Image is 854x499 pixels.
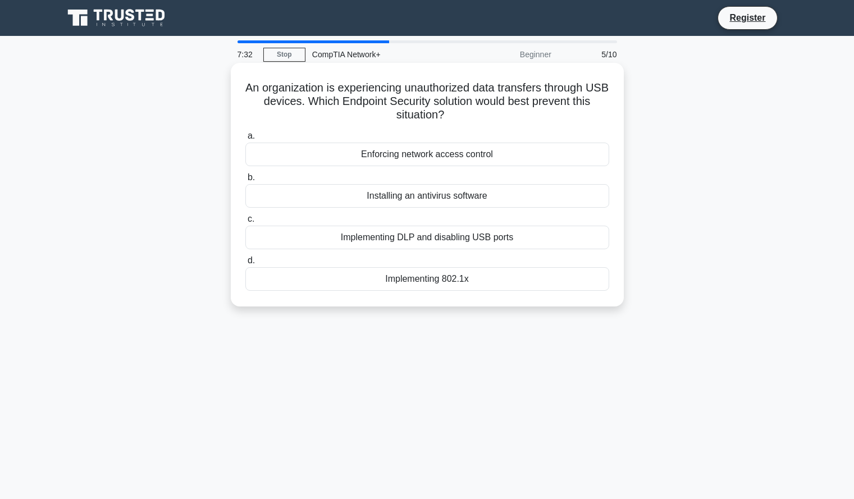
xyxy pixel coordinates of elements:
div: Implementing DLP and disabling USB ports [245,226,609,249]
div: 7:32 [231,43,263,66]
span: d. [248,255,255,265]
div: Installing an antivirus software [245,184,609,208]
div: Implementing 802.1x [245,267,609,291]
div: Beginner [460,43,558,66]
span: a. [248,131,255,140]
span: b. [248,172,255,182]
div: Enforcing network access control [245,143,609,166]
span: c. [248,214,254,223]
div: CompTIA Network+ [305,43,460,66]
a: Stop [263,48,305,62]
div: 5/10 [558,43,624,66]
a: Register [723,11,772,25]
h5: An organization is experiencing unauthorized data transfers through USB devices. Which Endpoint S... [244,81,610,122]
